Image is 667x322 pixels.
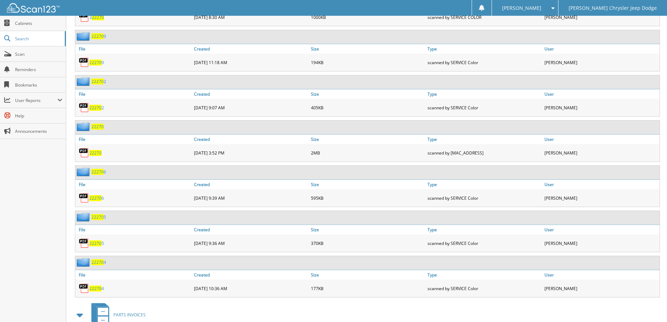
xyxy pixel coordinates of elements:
div: [DATE] 3:52 PM [192,146,309,160]
a: Created [192,44,309,54]
a: 222706 [89,195,104,201]
a: User [543,180,660,189]
a: User [543,135,660,144]
div: [DATE] 9:07 AM [192,101,309,115]
a: File [75,135,192,144]
span: 22270 [89,195,102,201]
div: [DATE] 11:18 AM [192,55,309,69]
div: [PERSON_NAME] [543,10,660,24]
iframe: Chat Widget [632,288,667,322]
a: File [75,89,192,99]
div: [DATE] 10:36 AM [192,281,309,295]
div: scanned by SERVICE Color [426,281,543,295]
a: Size [309,270,426,280]
a: 222706 [91,169,106,175]
img: folder2.png [77,213,91,221]
span: 22270 [92,14,104,20]
div: [DATE] 9:39 AM [192,191,309,205]
a: User [543,225,660,234]
div: 370KB [309,236,426,250]
a: 222704 [91,259,106,265]
a: Size [309,180,426,189]
span: [PERSON_NAME] Chrysler Jeep Dodge [569,6,657,10]
img: folder2.png [77,77,91,86]
div: [DATE] 8:30 AM [192,10,309,24]
a: 222705 [91,214,106,220]
span: 22270 [89,286,102,292]
a: User [543,89,660,99]
div: [PERSON_NAME] [543,55,660,69]
div: scanned by SERVICE Color [426,55,543,69]
a: Type [426,135,543,144]
span: 22270 [91,259,104,265]
span: Announcements [15,128,62,134]
span: PARTS INVOICES [113,312,146,318]
img: folder2.png [77,258,91,267]
img: PDF.png [79,193,89,203]
a: Type [426,89,543,99]
a: Created [192,225,309,234]
img: folder2.png [77,167,91,176]
div: 595KB [309,191,426,205]
span: Search [15,36,61,42]
img: folder2.png [77,122,91,131]
div: [DATE] 9:36 AM [192,236,309,250]
img: PDF.png [79,283,89,294]
a: Created [192,180,309,189]
span: 22270 [89,105,102,111]
span: 22270 [89,240,102,246]
a: 322270 [89,14,104,20]
a: Created [192,135,309,144]
div: 2MB [309,146,426,160]
a: File [75,270,192,280]
img: folder2.png [77,32,91,41]
a: Size [309,89,426,99]
a: Size [309,225,426,234]
img: scan123-logo-white.svg [7,3,60,13]
a: Type [426,180,543,189]
span: 22270 [89,60,102,66]
span: Cabinets [15,20,62,26]
a: 222709 [91,33,106,39]
div: scanned by SERVICE Color [426,101,543,115]
a: File [75,180,192,189]
img: PDF.png [79,57,89,68]
div: [PERSON_NAME] [543,146,660,160]
a: Type [426,44,543,54]
div: scanned by SERVICE Color [426,191,543,205]
a: Size [309,135,426,144]
span: 22270 [91,169,104,175]
div: 177KB [309,281,426,295]
a: 222702 [89,105,104,111]
a: 222705 [89,240,104,246]
span: 22270 [91,33,104,39]
div: [PERSON_NAME] [543,191,660,205]
span: Help [15,113,62,119]
div: scanned by [MAC_ADDRESS] [426,146,543,160]
div: [PERSON_NAME] [543,101,660,115]
img: PDF.png [79,238,89,248]
a: Size [309,44,426,54]
a: Created [192,89,309,99]
div: scanned by SERVICE COLOR [426,10,543,24]
span: [PERSON_NAME] [502,6,541,10]
span: 22270 [91,78,104,84]
img: PDF.png [79,102,89,113]
div: [PERSON_NAME] [543,281,660,295]
a: 22270 [89,150,102,156]
div: scanned by SERVICE Color [426,236,543,250]
span: Scan [15,51,62,57]
span: 22270 [91,214,104,220]
a: File [75,225,192,234]
a: 222702 [91,78,106,84]
div: 405KB [309,101,426,115]
a: 222709 [89,60,104,66]
a: User [543,270,660,280]
span: 22270 [91,124,104,130]
img: PDF.png [79,12,89,22]
a: File [75,44,192,54]
a: Type [426,225,543,234]
span: Reminders [15,67,62,73]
